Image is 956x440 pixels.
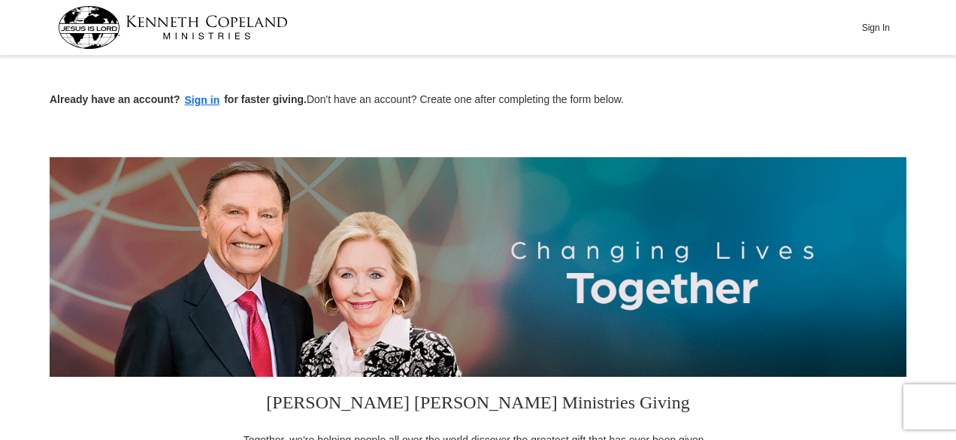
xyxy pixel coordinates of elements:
[50,93,307,105] strong: Already have an account? for faster giving.
[853,16,898,39] button: Sign In
[180,92,225,109] button: Sign in
[50,92,906,109] p: Don't have an account? Create one after completing the form below.
[234,377,722,432] h3: [PERSON_NAME] [PERSON_NAME] Ministries Giving
[58,6,288,49] img: kcm-header-logo.svg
